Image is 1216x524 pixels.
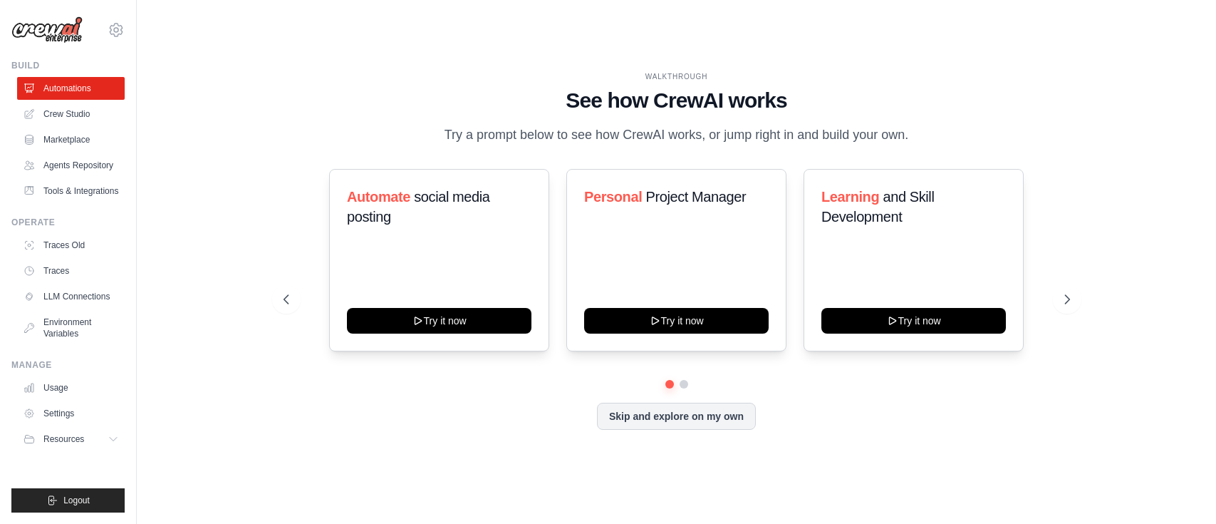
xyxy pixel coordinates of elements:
button: Resources [17,428,125,451]
button: Try it now [821,308,1006,334]
img: Logo [11,16,83,43]
span: Resources [43,433,84,445]
h1: See how CrewAI works [284,88,1070,113]
iframe: Chat Widget [1145,456,1216,524]
p: Try a prompt below to see how CrewAI works, or jump right in and build your own. [437,125,916,145]
a: Marketplace [17,128,125,151]
span: Project Manager [645,189,746,205]
a: Traces Old [17,234,125,257]
button: Logout [11,488,125,513]
a: Crew Studio [17,103,125,125]
a: Automations [17,77,125,100]
a: Agents Repository [17,154,125,177]
span: Logout [63,495,90,506]
div: Build [11,60,125,71]
a: LLM Connections [17,285,125,308]
button: Skip and explore on my own [597,403,756,430]
span: Personal [584,189,642,205]
span: and Skill Development [821,189,934,225]
div: Manage [11,359,125,371]
a: Traces [17,260,125,282]
span: Automate [347,189,410,205]
div: WALKTHROUGH [284,71,1070,82]
span: social media posting [347,189,490,225]
span: Learning [821,189,879,205]
button: Try it now [584,308,769,334]
button: Try it now [347,308,531,334]
a: Environment Variables [17,311,125,345]
a: Settings [17,402,125,425]
a: Usage [17,376,125,399]
div: Operate [11,217,125,228]
a: Tools & Integrations [17,180,125,202]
